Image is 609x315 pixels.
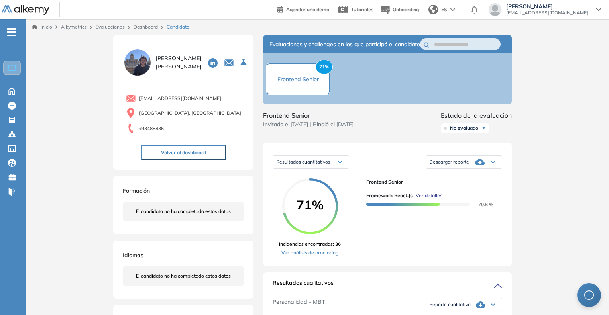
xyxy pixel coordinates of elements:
[276,159,330,165] span: Resultados cuantitativos
[469,202,493,207] span: 70.6 %
[441,6,447,13] span: ES
[481,126,486,131] img: Ícono de flecha
[277,4,329,14] a: Agendar una demo
[136,272,231,280] span: El candidato no ha completado estos datos
[139,95,221,102] span: [EMAIL_ADDRESS][DOMAIN_NAME]
[450,8,455,11] img: arrow
[366,192,413,199] span: Framework React.js
[237,55,251,70] button: Seleccione la evaluación activa
[506,10,588,16] span: [EMAIL_ADDRESS][DOMAIN_NAME]
[273,298,327,311] span: Personalidad - MBTI
[393,6,419,12] span: Onboarding
[263,120,354,129] span: Invitado el [DATE] | Rindió el [DATE]
[277,76,319,83] span: Frontend Senior
[7,31,16,33] i: -
[316,60,333,74] span: 71%
[2,5,49,15] img: Logo
[584,290,594,300] span: message
[273,279,334,292] span: Resultados cualitativos
[413,192,442,199] button: Ver detalles
[506,3,588,10] span: [PERSON_NAME]
[282,198,338,211] span: 71%
[416,192,442,199] span: Ver detalles
[263,111,354,120] span: Frontend Senior
[139,110,241,117] span: [GEOGRAPHIC_DATA], [GEOGRAPHIC_DATA]
[155,54,202,71] span: [PERSON_NAME] [PERSON_NAME]
[380,1,419,18] button: Onboarding
[61,24,87,30] span: Alkymetrics
[134,24,158,30] a: Dashboard
[123,252,143,259] span: Idiomas
[286,6,329,12] span: Agendar una demo
[96,24,125,30] a: Evaluaciones
[123,187,150,194] span: Formación
[123,48,152,77] img: PROFILE_MENU_LOGO_USER
[32,23,52,31] a: Inicio
[429,301,471,308] span: Reporte cualitativo
[428,5,438,14] img: world
[279,249,341,256] a: Ver análisis de proctoring
[139,125,164,132] span: 993488436
[279,241,341,248] span: Incidencias encontradas: 36
[269,40,420,49] span: Evaluaciones y challenges en los que participó el candidato
[141,145,226,160] button: Volver al dashboard
[429,159,469,165] span: Descargar reporte
[450,125,478,131] span: No evaluado
[351,6,373,12] span: Tutoriales
[366,178,496,186] span: Frontend Senior
[136,208,231,215] span: El candidato no ha completado estos datos
[167,23,189,31] span: Candidato
[441,111,512,120] span: Estado de la evaluación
